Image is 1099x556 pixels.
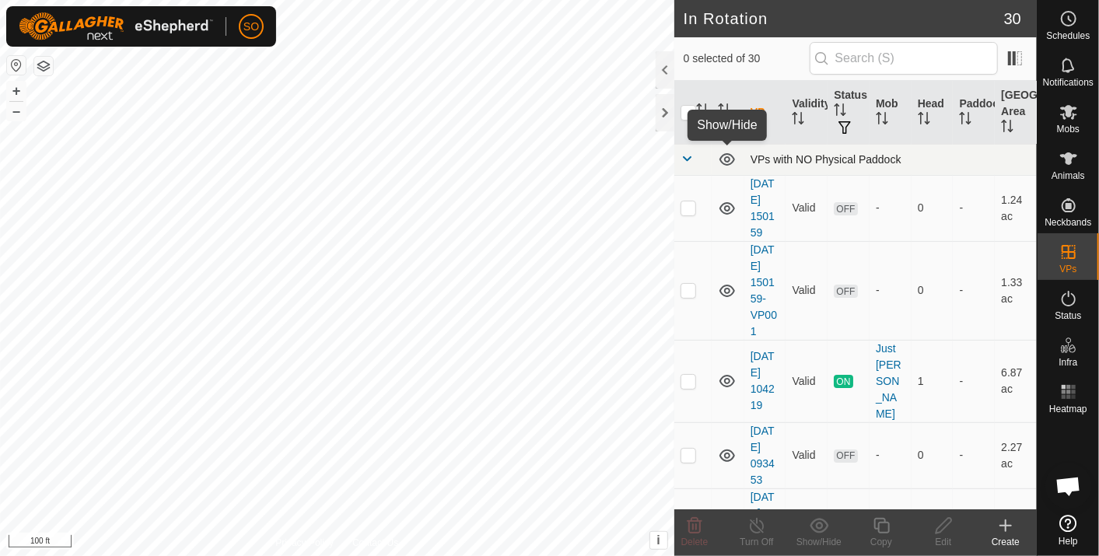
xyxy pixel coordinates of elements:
[995,488,1037,554] td: 2.52 ac
[912,535,975,549] div: Edit
[1045,218,1091,227] span: Neckbands
[751,243,777,337] a: [DATE] 150159-VP001
[751,153,1031,166] div: VPs with NO Physical Paddock
[275,536,334,550] a: Privacy Policy
[975,535,1037,549] div: Create
[718,106,730,118] p-sorticon: Activate to sort
[786,81,828,145] th: Validity
[995,422,1037,488] td: 2.27 ac
[1057,124,1080,134] span: Mobs
[876,447,905,463] div: -
[995,175,1037,241] td: 1.24 ac
[792,114,804,127] p-sorticon: Activate to sort
[751,350,775,411] a: [DATE] 104219
[1059,537,1078,546] span: Help
[876,282,905,299] div: -
[1001,122,1013,135] p-sorticon: Activate to sort
[834,375,852,388] span: ON
[912,340,954,422] td: 1
[995,241,1037,340] td: 1.33 ac
[1059,264,1076,274] span: VPs
[751,177,775,239] a: [DATE] 150159
[953,81,995,145] th: Paddock
[786,241,828,340] td: Valid
[995,340,1037,422] td: 6.87 ac
[751,491,775,552] a: [DATE] 093608
[995,81,1037,145] th: [GEOGRAPHIC_DATA] Area
[650,532,667,549] button: i
[34,57,53,75] button: Map Layers
[953,422,995,488] td: -
[870,81,912,145] th: Mob
[786,340,828,422] td: Valid
[352,536,398,550] a: Contact Us
[834,285,857,298] span: OFF
[834,202,857,215] span: OFF
[696,106,709,118] p-sorticon: Activate to sort
[744,81,786,145] th: VP
[834,106,846,118] p-sorticon: Activate to sort
[912,81,954,145] th: Head
[243,19,259,35] span: SO
[912,488,954,554] td: 0
[1043,78,1094,87] span: Notifications
[7,82,26,100] button: +
[1046,31,1090,40] span: Schedules
[788,535,850,549] div: Show/Hide
[1059,358,1077,367] span: Infra
[1055,311,1081,320] span: Status
[1052,171,1085,180] span: Animals
[1004,7,1021,30] span: 30
[876,200,905,216] div: -
[828,81,870,145] th: Status
[786,422,828,488] td: Valid
[786,175,828,241] td: Valid
[834,449,857,463] span: OFF
[7,102,26,121] button: –
[7,56,26,75] button: Reset Map
[953,340,995,422] td: -
[1045,463,1092,509] div: Open chat
[656,533,660,547] span: i
[912,241,954,340] td: 0
[19,12,213,40] img: Gallagher Logo
[953,488,995,554] td: -
[953,241,995,340] td: -
[681,537,709,547] span: Delete
[876,341,905,422] div: Just [PERSON_NAME]
[959,114,971,127] p-sorticon: Activate to sort
[918,114,930,127] p-sorticon: Activate to sort
[912,175,954,241] td: 0
[850,535,912,549] div: Copy
[1049,404,1087,414] span: Heatmap
[953,175,995,241] td: -
[751,425,775,486] a: [DATE] 093453
[684,9,1004,28] h2: In Rotation
[810,42,998,75] input: Search (S)
[1038,509,1099,552] a: Help
[684,51,810,67] span: 0 selected of 30
[786,488,828,554] td: Valid
[726,535,788,549] div: Turn Off
[876,114,888,127] p-sorticon: Activate to sort
[912,422,954,488] td: 0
